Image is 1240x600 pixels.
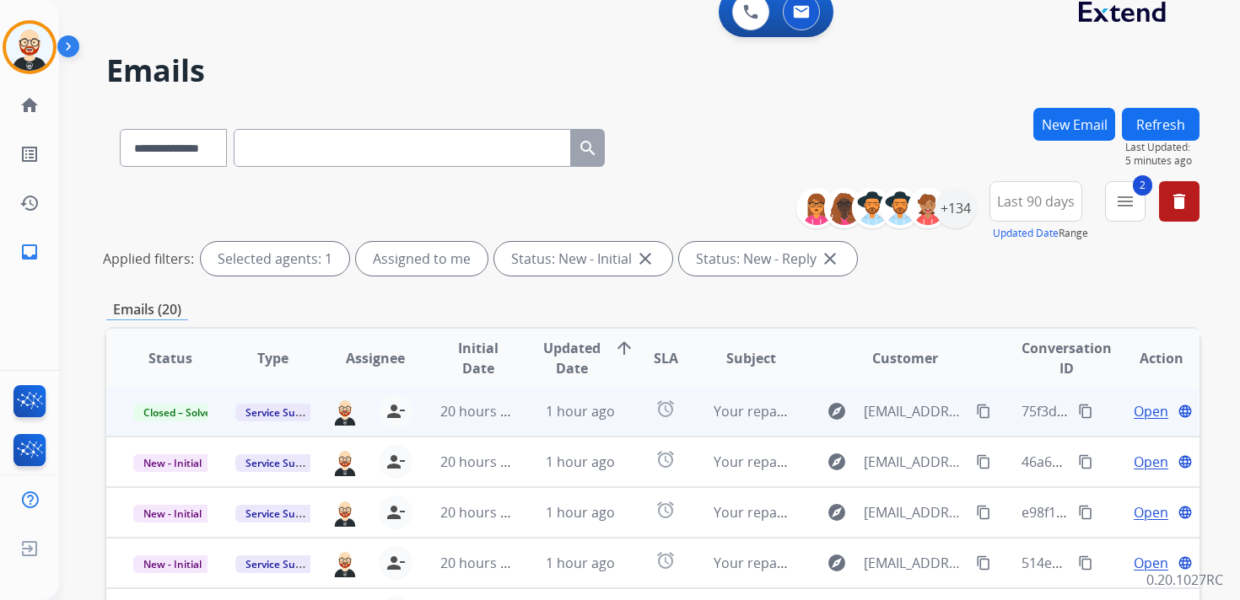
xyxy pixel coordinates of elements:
[614,338,634,358] mat-icon: arrow_upward
[19,144,40,164] mat-icon: list_alt
[976,505,991,520] mat-icon: content_copy
[655,399,676,419] mat-icon: alarm
[714,503,890,522] span: Your repair(s) have shipped
[827,502,847,522] mat-icon: explore
[726,348,776,368] span: Subject
[440,503,524,522] span: 20 hours ago
[1033,108,1115,141] button: New Email
[356,242,488,276] div: Assigned to me
[655,449,676,469] mat-icon: alarm
[1178,555,1193,571] mat-icon: language
[1125,141,1200,154] span: Last Updated:
[385,502,406,522] mat-icon: person_remove
[993,227,1059,240] button: Updated Date
[332,549,359,577] img: agent-avatar
[714,554,890,572] span: Your repair(s) have shipped
[332,447,359,476] img: agent-avatar
[148,348,192,368] span: Status
[19,242,40,262] mat-icon: inbox
[578,138,598,158] mat-icon: search
[827,452,847,472] mat-icon: explore
[1078,555,1093,571] mat-icon: content_copy
[6,24,53,71] img: avatar
[19,95,40,115] mat-icon: home
[494,242,672,276] div: Status: New - Initial
[385,553,406,573] mat-icon: person_remove
[235,505,332,522] span: Service Support
[1134,452,1168,472] span: Open
[385,452,406,472] mat-icon: person_remove
[1178,454,1193,469] mat-icon: language
[935,188,976,228] div: +134
[1134,401,1168,421] span: Open
[543,338,601,378] span: Updated Date
[19,193,40,213] mat-icon: history
[201,242,349,276] div: Selected agents: 1
[1134,553,1168,573] span: Open
[1134,502,1168,522] span: Open
[997,198,1075,205] span: Last 90 days
[655,500,676,520] mat-icon: alarm
[1078,404,1093,419] mat-icon: content_copy
[133,454,212,472] span: New - Initial
[827,553,847,573] mat-icon: explore
[235,454,332,472] span: Service Support
[1097,329,1200,388] th: Action
[976,454,991,469] mat-icon: content_copy
[827,401,847,421] mat-icon: explore
[864,401,967,421] span: [EMAIL_ADDRESS][DOMAIN_NAME]
[1178,505,1193,520] mat-icon: language
[546,453,615,471] span: 1 hour ago
[976,555,991,571] mat-icon: content_copy
[106,299,188,320] p: Emails (20)
[332,498,359,527] img: agent-avatar
[546,402,615,421] span: 1 hour ago
[133,555,212,573] span: New - Initial
[864,452,967,472] span: [EMAIL_ADDRESS][DOMAIN_NAME]
[864,553,967,573] span: [EMAIL_ADDRESS][DOMAIN_NAME]
[546,554,615,572] span: 1 hour ago
[1115,191,1135,212] mat-icon: menu
[1022,338,1112,378] span: Conversation ID
[872,348,938,368] span: Customer
[864,502,967,522] span: [EMAIL_ADDRESS][DOMAIN_NAME]
[989,181,1082,222] button: Last 90 days
[993,226,1088,240] span: Range
[1146,570,1223,590] p: 0.20.1027RC
[714,402,890,421] span: Your repair(s) have shipped
[1178,404,1193,419] mat-icon: language
[679,242,857,276] div: Status: New - Reply
[820,249,840,269] mat-icon: close
[440,402,524,421] span: 20 hours ago
[133,404,227,421] span: Closed – Solved
[714,453,890,471] span: Your repair(s) have shipped
[1078,454,1093,469] mat-icon: content_copy
[257,348,288,368] span: Type
[235,555,332,573] span: Service Support
[106,54,1200,88] h2: Emails
[346,348,405,368] span: Assignee
[1122,108,1200,141] button: Refresh
[1105,181,1146,222] button: 2
[635,249,655,269] mat-icon: close
[133,505,212,522] span: New - Initial
[1133,175,1152,196] span: 2
[655,550,676,571] mat-icon: alarm
[385,401,406,421] mat-icon: person_remove
[1169,191,1189,212] mat-icon: delete
[440,554,524,572] span: 20 hours ago
[976,404,991,419] mat-icon: content_copy
[103,249,194,269] p: Applied filters:
[654,348,678,368] span: SLA
[546,503,615,522] span: 1 hour ago
[1078,505,1093,520] mat-icon: content_copy
[332,397,359,426] img: agent-avatar
[235,404,332,421] span: Service Support
[1125,154,1200,168] span: 5 minutes ago
[440,338,515,378] span: Initial Date
[440,453,524,471] span: 20 hours ago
